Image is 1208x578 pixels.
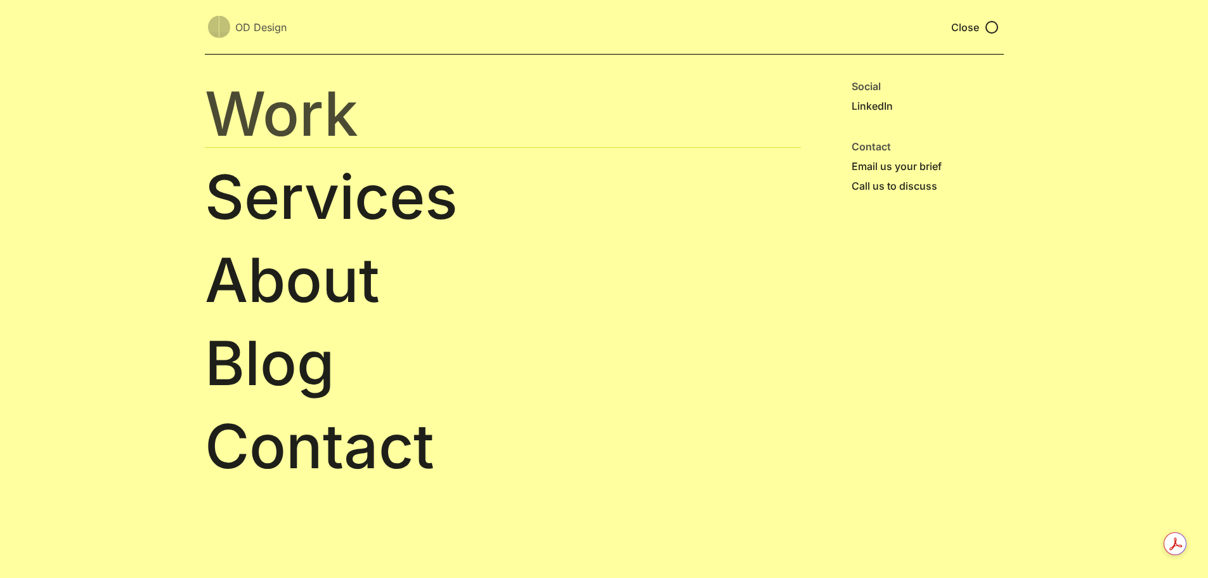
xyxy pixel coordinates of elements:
div: Close [951,21,979,34]
div: OD Design [235,20,287,35]
a: Services [205,163,801,231]
a: Work [205,80,801,148]
a: Email us your brief [852,158,1004,175]
a: Contact [205,412,801,480]
a: Call us to discuss [852,178,1004,195]
div: menu [951,21,1001,34]
a: LinkedIn [852,98,1004,115]
a: OD Design [208,16,287,38]
a: About [205,246,801,314]
a: Blog [205,329,801,397]
div: Social [852,80,1004,93]
div: Contact [852,140,1004,153]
